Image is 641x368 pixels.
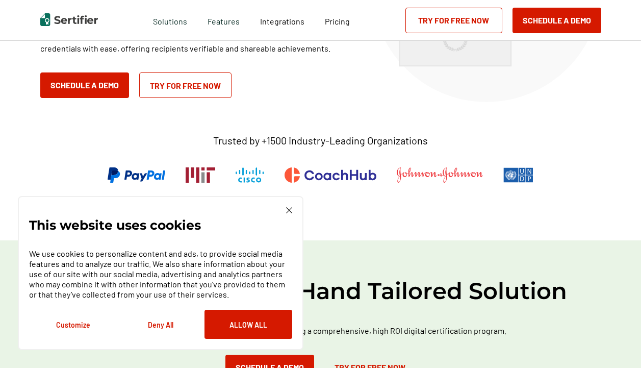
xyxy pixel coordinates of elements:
[286,207,292,213] img: Cookie Popup Close
[15,276,627,306] h2: Get Started with A Hand Tailored Solution
[40,13,98,26] img: Sertifier | Digital Credentialing Platform
[325,16,350,26] span: Pricing
[503,167,533,183] img: UNDP
[208,14,240,27] span: Features
[397,167,482,183] img: Johnson & Johnson
[405,8,502,33] a: Try for Free Now
[29,220,201,230] p: This website uses cookies
[285,167,376,183] img: CoachHub
[512,8,601,33] button: Schedule a Demo
[117,310,204,339] button: Deny All
[260,14,304,27] a: Integrations
[236,167,264,183] img: Cisco
[186,167,215,183] img: Massachusetts Institute of Technology
[40,29,346,55] p: Unleash the power of digital recognition with Sertifier. Design, send, and track credentials with...
[29,310,117,339] button: Customize
[213,134,428,147] p: Trusted by +1500 Industry-Leading Organizations
[40,72,129,98] button: Schedule a Demo
[260,16,304,26] span: Integrations
[29,249,292,300] p: We use cookies to personalize content and ads, to provide social media features and to analyze ou...
[107,324,535,337] p: Connect with our professionals to start building a comprehensive, high ROI digital certification ...
[108,167,165,183] img: PayPal
[325,14,350,27] a: Pricing
[139,72,232,98] a: Try for Free Now
[204,310,292,339] button: Allow All
[153,14,187,27] span: Solutions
